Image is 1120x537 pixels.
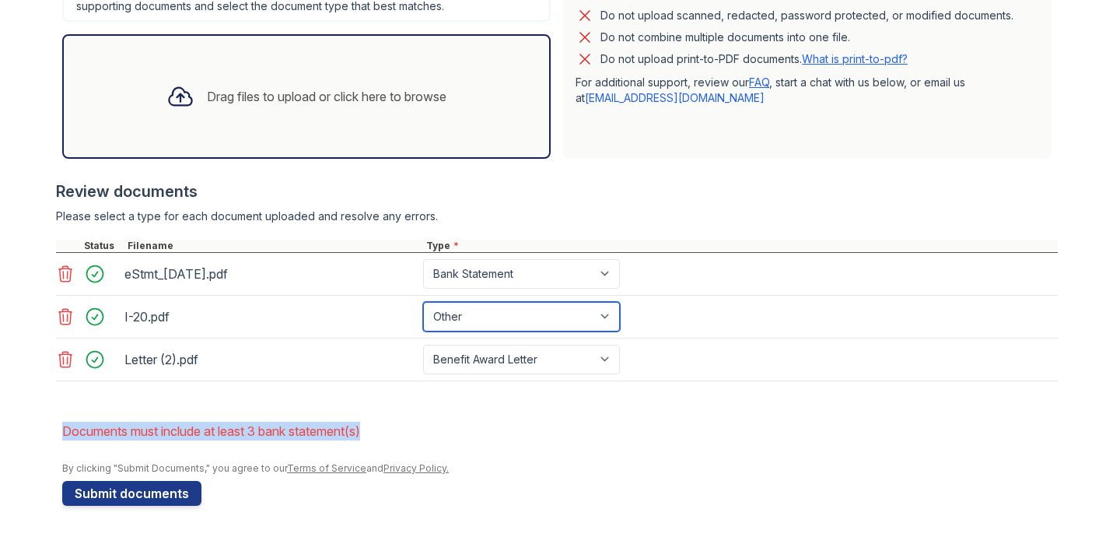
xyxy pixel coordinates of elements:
[62,481,201,506] button: Submit documents
[585,91,765,104] a: [EMAIL_ADDRESS][DOMAIN_NAME]
[81,240,124,252] div: Status
[749,75,769,89] a: FAQ
[600,51,908,67] p: Do not upload print-to-PDF documents.
[600,28,850,47] div: Do not combine multiple documents into one file.
[802,52,908,65] a: What is print-to-pdf?
[207,87,446,106] div: Drag files to upload or click here to browse
[124,261,417,286] div: eStmt_[DATE].pdf
[576,75,1039,106] p: For additional support, review our , start a chat with us below, or email us at
[287,462,366,474] a: Terms of Service
[383,462,449,474] a: Privacy Policy.
[124,304,417,329] div: I-20.pdf
[56,181,1058,202] div: Review documents
[62,416,1058,447] li: Documents must include at least 3 bank statement(s)
[62,462,1058,475] div: By clicking "Submit Documents," you agree to our and
[600,6,1013,25] div: Do not upload scanned, redacted, password protected, or modified documents.
[124,347,417,372] div: Letter (2).pdf
[56,209,1058,224] div: Please select a type for each document uploaded and resolve any errors.
[423,240,1058,252] div: Type
[124,240,423,252] div: Filename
